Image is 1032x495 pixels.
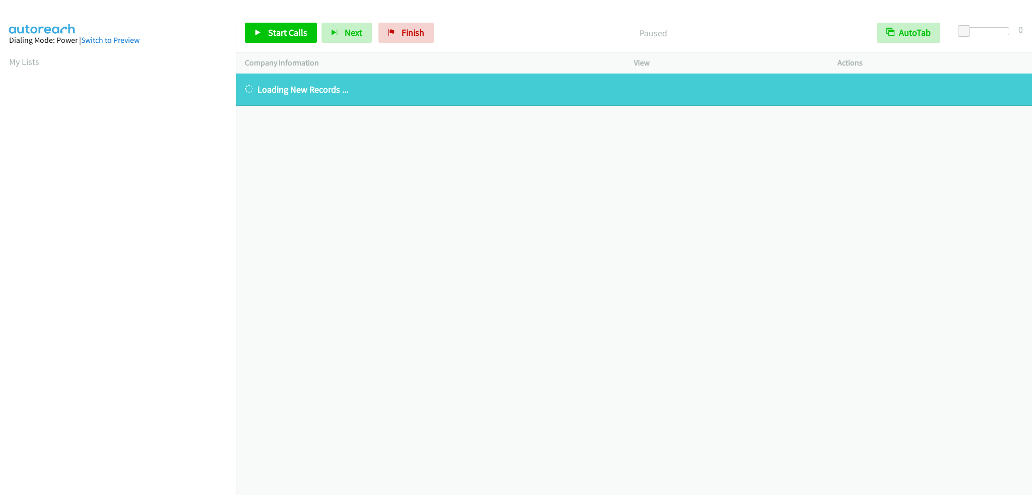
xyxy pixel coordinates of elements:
button: AutoTab [877,23,940,43]
a: Finish [378,23,434,43]
p: Loading New Records ... [245,83,1023,96]
div: Dialing Mode: Power | [9,34,227,46]
span: Finish [402,27,424,38]
div: Delay between calls (in seconds) [963,27,1009,35]
div: 0 [1018,23,1023,36]
p: Paused [447,26,859,40]
button: Next [321,23,372,43]
span: Start Calls [268,27,307,38]
span: Next [345,27,362,38]
a: My Lists [9,56,39,67]
a: Start Calls [245,23,317,43]
p: View [634,57,819,69]
p: Actions [837,57,1023,69]
p: Company Information [245,57,616,69]
a: Switch to Preview [81,35,140,45]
